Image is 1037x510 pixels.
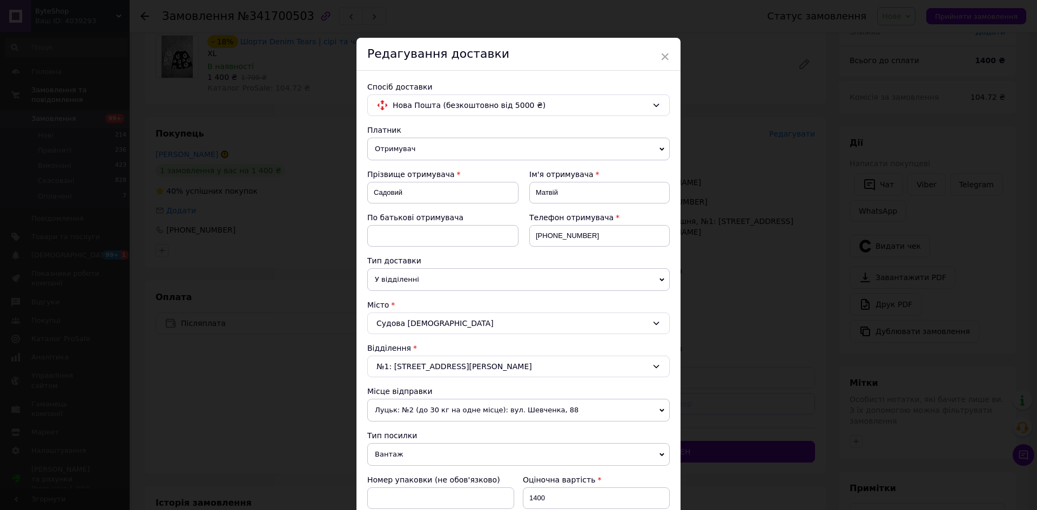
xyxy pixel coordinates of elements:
span: У відділенні [367,268,670,291]
span: Прізвище отримувача [367,170,455,179]
div: Оціночна вартість [523,474,670,485]
div: №1: [STREET_ADDRESS][PERSON_NAME] [367,356,670,377]
span: Нова Пошта (безкоштовно від 5000 ₴) [393,99,648,111]
div: Місто [367,300,670,310]
span: Платник [367,126,401,134]
span: Ім'я отримувача [529,170,594,179]
span: Тип посилки [367,431,417,440]
div: Спосіб доставки [367,81,670,92]
div: Судова [DEMOGRAPHIC_DATA] [367,312,670,334]
span: Луцьк: №2 (до 30 кг на одне місце): вул. Шевченка, 88 [367,399,670,421]
div: Відділення [367,343,670,353]
span: Тип доставки [367,256,421,265]
span: Телефон отримувача [529,213,614,222]
span: × [660,47,670,66]
span: По батькові отримувача [367,213,463,222]
div: Редагування доставки [356,38,681,71]
span: Вантаж [367,443,670,466]
input: +380 [529,225,670,247]
div: Номер упаковки (не обов'язково) [367,474,514,485]
span: Отримувач [367,138,670,160]
span: Місце відправки [367,387,433,396]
